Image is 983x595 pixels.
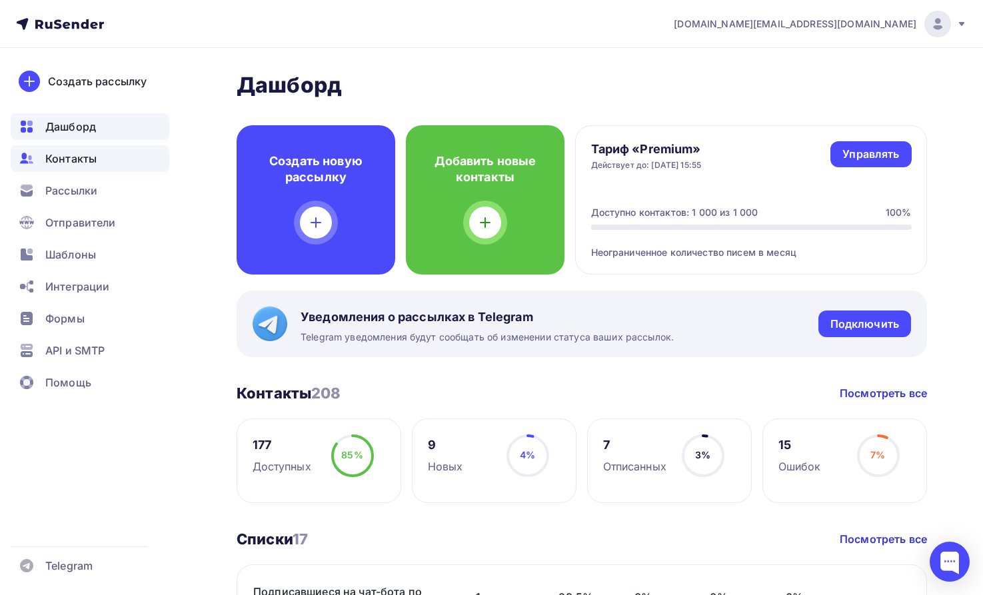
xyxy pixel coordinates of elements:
span: 17 [293,530,308,548]
span: Telegram [45,558,93,574]
h4: Тариф «Premium» [591,141,702,157]
h3: Списки [237,530,308,548]
span: Дашборд [45,119,96,135]
span: Шаблоны [45,247,96,263]
span: 4% [520,449,535,460]
div: Неограниченное количество писем в месяц [591,230,912,259]
div: 15 [778,437,821,453]
span: Telegram уведомления будут сообщать об изменении статуса ваших рассылок. [301,330,674,344]
div: 7 [603,437,666,453]
div: Подключить [830,316,899,332]
span: 208 [311,384,341,402]
span: Помощь [45,374,91,390]
div: Доступно контактов: 1 000 из 1 000 [591,206,758,219]
div: Действует до: [DATE] 15:55 [591,160,702,171]
a: Дашборд [11,113,169,140]
div: Ошибок [778,458,821,474]
div: Отписанных [603,458,666,474]
div: 100% [886,206,912,219]
a: Отправители [11,209,169,236]
h4: Добавить новые контакты [427,153,543,185]
span: Рассылки [45,183,97,199]
a: [DOMAIN_NAME][EMAIL_ADDRESS][DOMAIN_NAME] [674,11,967,37]
a: Посмотреть все [840,385,927,401]
span: 85% [341,449,363,460]
div: Доступных [253,458,311,474]
a: Контакты [11,145,169,172]
a: Рассылки [11,177,169,204]
div: 9 [428,437,463,453]
h2: Дашборд [237,72,927,99]
span: API и SMTP [45,342,105,358]
span: 7% [870,449,885,460]
span: 3% [695,449,710,460]
div: 177 [253,437,311,453]
div: Новых [428,458,463,474]
span: Отправители [45,215,116,231]
span: [DOMAIN_NAME][EMAIL_ADDRESS][DOMAIN_NAME] [674,17,916,31]
div: Создать рассылку [48,73,147,89]
a: Шаблоны [11,241,169,268]
a: Посмотреть все [840,531,927,547]
span: Уведомления о рассылках в Telegram [301,309,674,325]
span: Интеграции [45,279,109,295]
div: Управлять [842,147,899,162]
h4: Создать новую рассылку [258,153,374,185]
span: Контакты [45,151,97,167]
a: Формы [11,305,169,332]
h3: Контакты [237,384,341,402]
span: Формы [45,310,85,326]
